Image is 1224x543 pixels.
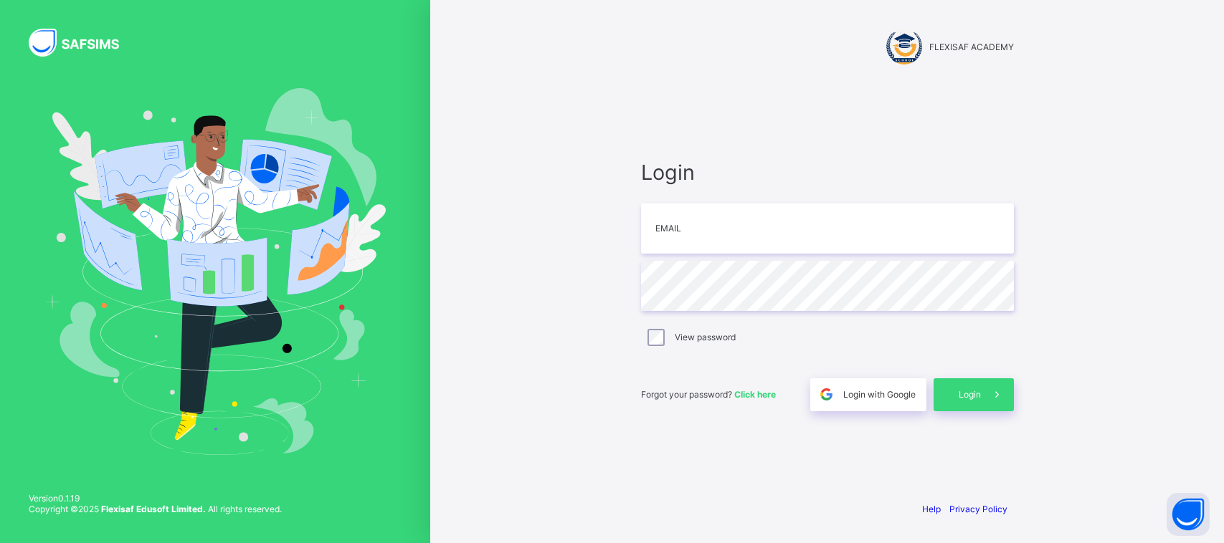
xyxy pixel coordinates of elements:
span: Copyright © 2025 All rights reserved. [29,504,282,514]
span: Version 0.1.19 [29,493,282,504]
span: Forgot your password? [641,389,776,400]
label: View password [675,332,736,342]
img: SAFSIMS Logo [29,29,136,57]
span: FLEXISAF ACADEMY [929,42,1014,52]
img: Hero Image [44,88,386,455]
a: Help [922,504,941,514]
span: Login with Google [843,389,916,400]
span: Login [959,389,981,400]
img: google.396cfc9801f0270233282035f929180a.svg [818,386,835,403]
a: Click here [734,389,776,400]
strong: Flexisaf Edusoft Limited. [101,504,206,514]
button: Open asap [1167,493,1210,536]
a: Privacy Policy [949,504,1007,514]
span: Login [641,160,1014,185]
